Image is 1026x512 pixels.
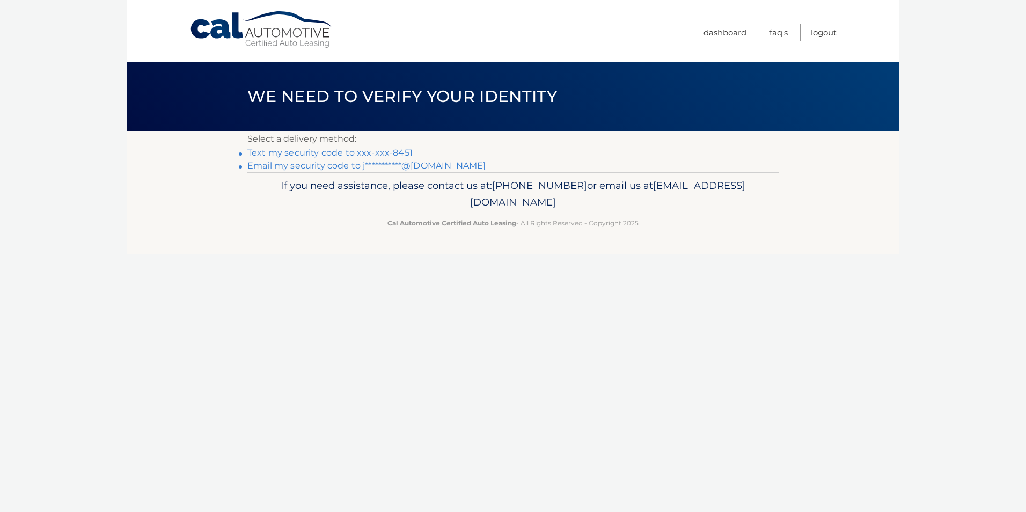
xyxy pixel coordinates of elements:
[703,24,746,41] a: Dashboard
[247,86,557,106] span: We need to verify your identity
[387,219,516,227] strong: Cal Automotive Certified Auto Leasing
[189,11,334,49] a: Cal Automotive
[254,177,772,211] p: If you need assistance, please contact us at: or email us at
[492,179,587,192] span: [PHONE_NUMBER]
[811,24,837,41] a: Logout
[247,148,413,158] a: Text my security code to xxx-xxx-8451
[247,131,779,147] p: Select a delivery method:
[254,217,772,229] p: - All Rights Reserved - Copyright 2025
[770,24,788,41] a: FAQ's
